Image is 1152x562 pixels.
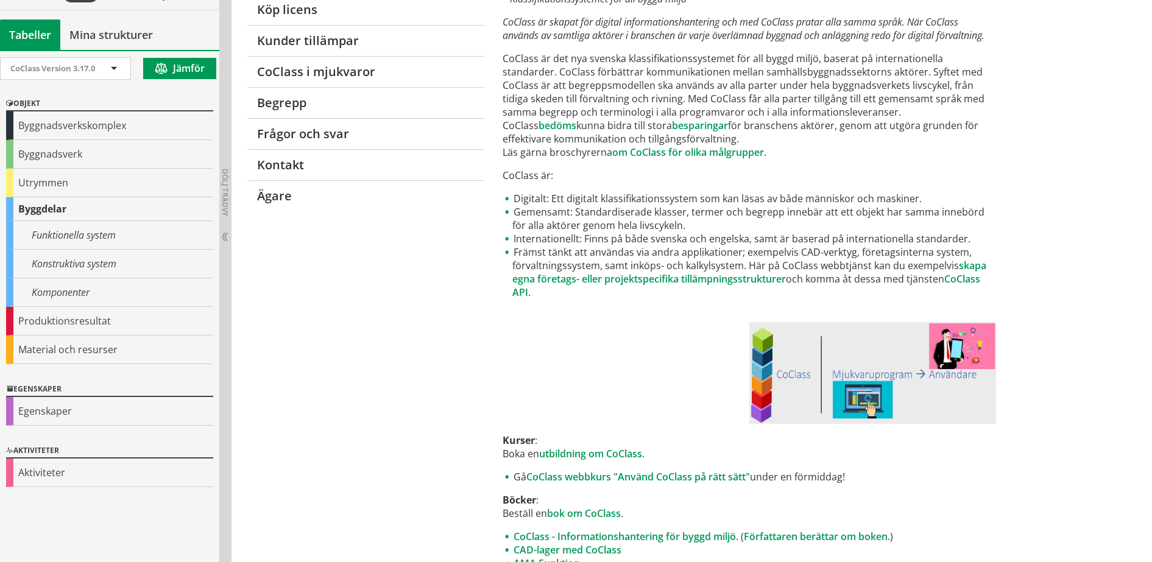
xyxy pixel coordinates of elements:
a: utbildning om CoClass [539,447,642,460]
a: bedöms [539,119,576,132]
div: Aktiviteter [6,458,213,487]
div: Konstruktiva system [6,250,213,278]
a: Läs mer om CoClass i mjukvaror [749,322,996,424]
div: Byggnadsverkskomplex [6,111,213,140]
a: Ägare [247,180,484,211]
p: CoClass är: [503,169,995,182]
li: Gemensamt: Standardiserade klasser, termer och begrepp innebär att ett objekt har samma innebörd ... [503,205,995,232]
strong: Kurser [503,434,535,447]
div: Byggnadsverk [6,140,213,169]
a: Kunder tillämpar [247,25,484,56]
a: CAD-lager med CoClass [514,543,621,557]
li: Gå under en förmiddag! [503,470,995,483]
div: Komponenter [6,278,213,307]
a: CoClass - Informationshantering för byggd miljö [514,530,736,543]
div: Egenskaper [6,397,213,426]
div: Objekt [6,97,213,111]
a: besparingar [672,119,728,132]
span: Dölj trädvy [220,169,230,216]
li: Internationellt: Finns på både svenska och engelska, samt är baserad på internationella standarder. [503,232,995,245]
a: Frågor och svar [247,118,484,149]
strong: Böcker [503,493,536,507]
div: Utrymmen [6,169,213,197]
div: Funktionella system [6,221,213,250]
a: Mina strukturer [60,19,162,50]
div: Material och resurser [6,335,213,364]
a: CoClass webbkurs "Använd CoClass på rätt sätt" [526,470,750,483]
img: CoClasslegohink-mjukvara-anvndare.JPG [749,322,996,424]
div: Aktiviteter [6,444,213,458]
p: CoClass är det nya svenska klassifikationssystemet för all byggd miljö, baserat på internationell... [503,52,995,159]
li: Främst tänkt att användas via andra applikationer; exempelvis CAD-verktyg, företagsinterna system... [503,245,995,299]
a: om CoClass för olika målgrupper [612,146,764,159]
button: Jämför [143,58,216,79]
a: CoClass API [512,272,980,299]
li: Digitalt: Ett digitalt klassifikationssystem som kan läsas av både människor och maskiner. [503,192,995,205]
a: skapa egna företags- eller projektspecifika tillämpningsstrukturer [512,259,986,286]
a: bok om CoClass [547,507,621,520]
em: CoClass är skapat för digital informationshantering och med CoClass pratar alla samma språk. När ... [503,15,984,42]
div: Byggdelar [6,197,213,221]
li: . ( .) [503,530,995,543]
div: Produktionsresultat [6,307,213,335]
p: : Beställ en . [503,493,995,520]
a: Författaren berättar om boken [744,530,888,543]
p: : Boka en . [503,434,995,460]
div: Egenskaper [6,382,213,397]
a: Kontakt [247,149,484,180]
a: Begrepp [247,87,484,118]
a: CoClass i mjukvaror [247,56,484,87]
span: CoClass Version 3.17.0 [10,63,95,74]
